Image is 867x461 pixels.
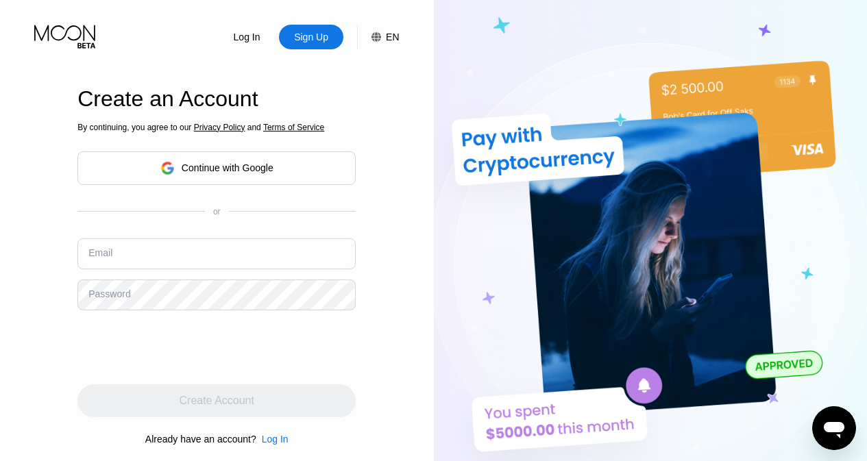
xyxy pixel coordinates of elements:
[77,123,356,132] div: By continuing, you agree to our
[77,151,356,185] div: Continue with Google
[245,123,263,132] span: and
[263,123,324,132] span: Terms of Service
[77,86,356,112] div: Create an Account
[262,434,289,445] div: Log In
[88,247,112,258] div: Email
[213,207,221,216] div: or
[386,32,399,42] div: EN
[215,25,279,49] div: Log In
[232,30,262,44] div: Log In
[194,123,245,132] span: Privacy Policy
[145,434,256,445] div: Already have an account?
[279,25,343,49] div: Sign Up
[256,434,289,445] div: Log In
[357,25,399,49] div: EN
[293,30,330,44] div: Sign Up
[812,406,856,450] iframe: Button to launch messaging window
[88,288,130,299] div: Password
[77,321,286,374] iframe: reCAPTCHA
[182,162,273,173] div: Continue with Google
